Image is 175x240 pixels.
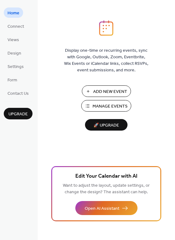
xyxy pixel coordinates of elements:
[4,21,28,31] a: Connect
[75,172,137,181] span: Edit Your Calendar with AI
[82,85,131,97] button: Add New Event
[4,108,32,119] button: Upgrade
[7,10,19,17] span: Home
[81,100,131,112] button: Manage Events
[4,7,23,18] a: Home
[7,23,24,30] span: Connect
[4,88,32,98] a: Contact Us
[92,103,127,110] span: Manage Events
[85,205,119,212] span: Open AI Assistant
[85,119,127,131] button: 🚀 Upgrade
[7,50,21,57] span: Design
[4,34,23,45] a: Views
[7,37,19,43] span: Views
[99,20,113,36] img: logo_icon.svg
[4,74,21,85] a: Form
[93,89,127,95] span: Add New Event
[89,121,124,130] span: 🚀 Upgrade
[63,181,150,196] span: Want to adjust the layout, update settings, or change the design? The assistant can help.
[75,201,137,215] button: Open AI Assistant
[4,48,25,58] a: Design
[64,47,148,74] span: Display one-time or recurring events, sync with Google, Outlook, Zoom, Eventbrite, Wix Events or ...
[8,111,28,118] span: Upgrade
[7,90,29,97] span: Contact Us
[7,77,17,84] span: Form
[4,61,27,71] a: Settings
[7,64,24,70] span: Settings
